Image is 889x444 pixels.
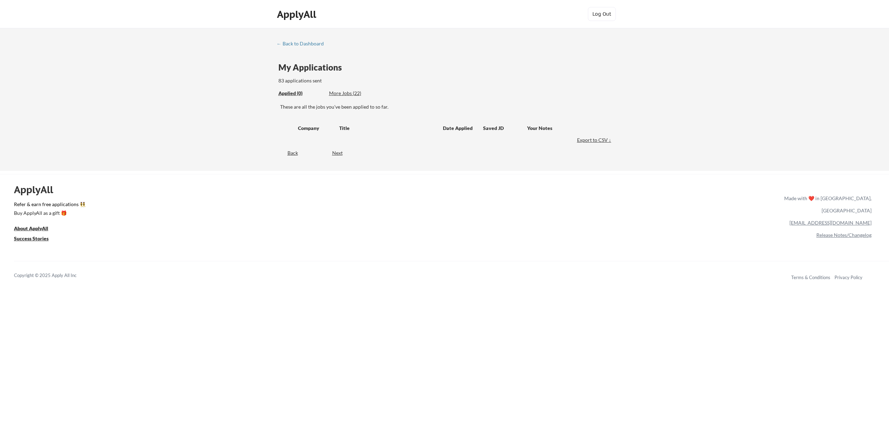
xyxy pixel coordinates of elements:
div: Buy ApplyAll as a gift 🎁 [14,211,84,216]
div: Export to CSV ↓ [577,137,613,144]
a: Release Notes/Changelog [816,232,872,238]
div: ApplyAll [14,184,61,196]
div: Next [332,150,351,157]
a: Refer & earn free applications 👯‍♀️ [14,202,638,209]
a: [EMAIL_ADDRESS][DOMAIN_NAME] [789,220,872,226]
a: ← Back to Dashboard [277,41,329,48]
div: These are job applications we think you'd be a good fit for, but couldn't apply you to automatica... [329,90,380,97]
div: Made with ❤️ in [GEOGRAPHIC_DATA], [GEOGRAPHIC_DATA] [781,192,872,217]
u: About ApplyAll [14,225,48,231]
div: Title [339,125,436,132]
a: Privacy Policy [835,275,862,280]
div: Your Notes [527,125,607,132]
div: 83 applications sent [278,77,414,84]
div: Applied (0) [278,90,324,97]
div: Date Applied [443,125,474,132]
div: ApplyAll [277,8,318,20]
a: Success Stories [14,235,58,243]
div: ← Back to Dashboard [277,41,329,46]
a: Buy ApplyAll as a gift 🎁 [14,209,84,218]
div: Saved JD [483,122,527,134]
div: More Jobs (22) [329,90,380,97]
button: Log Out [588,7,616,21]
div: Company [298,125,333,132]
div: These are all the jobs you've been applied to so far. [280,103,613,110]
div: My Applications [278,63,348,72]
u: Success Stories [14,235,49,241]
div: These are all the jobs you've been applied to so far. [278,90,324,97]
a: Terms & Conditions [791,275,830,280]
div: Back [277,150,298,157]
div: Copyright © 2025 Apply All Inc [14,272,94,279]
a: About ApplyAll [14,225,58,233]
